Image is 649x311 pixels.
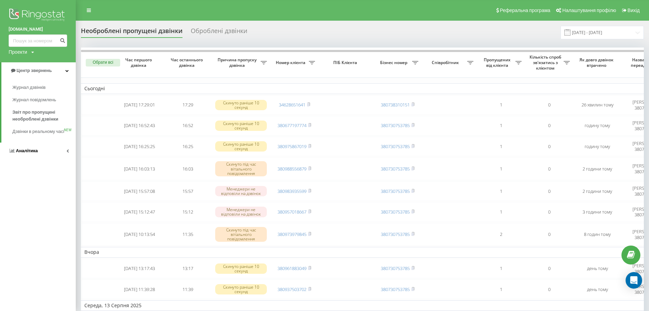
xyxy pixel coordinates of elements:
[381,209,410,215] a: 380730753785
[324,60,368,65] span: ПІБ Клієнта
[115,223,164,246] td: [DATE] 10:13:54
[164,223,212,246] td: 11:35
[215,284,267,294] div: Скинуто раніше 10 секунд
[279,102,305,108] a: 34628651641
[164,182,212,201] td: 15:57
[164,157,212,180] td: 16:03
[164,116,212,135] td: 16:52
[278,231,306,237] a: 380973979845
[573,95,621,115] td: 26 хвилин тому
[215,100,267,110] div: Скинуто раніше 10 секунд
[12,128,64,135] span: Дзвінки в реальному часі
[164,202,212,221] td: 15:12
[115,157,164,180] td: [DATE] 16:03:13
[381,143,410,149] a: 380730753785
[215,263,267,274] div: Скинуто раніше 10 секунд
[115,116,164,135] td: [DATE] 16:52:43
[381,102,410,108] a: 380738310151
[628,8,640,13] span: Вихід
[115,280,164,299] td: [DATE] 11:39:28
[278,265,306,271] a: 380961883049
[626,272,642,289] div: Open Intercom Messenger
[477,157,525,180] td: 1
[525,116,573,135] td: 0
[278,122,306,128] a: 380677197774
[9,7,67,24] img: Ringostat logo
[381,166,410,172] a: 380730753785
[169,57,206,68] span: Час останнього дзвінка
[579,57,616,68] span: Як довго дзвінок втрачено
[525,202,573,221] td: 0
[9,34,67,47] input: Пошук за номером
[573,116,621,135] td: годину тому
[12,109,72,123] span: Звіт про пропущені необроблені дзвінки
[115,202,164,221] td: [DATE] 15:12:47
[477,182,525,201] td: 1
[274,60,309,65] span: Номер клієнта
[164,137,212,156] td: 16:25
[477,116,525,135] td: 1
[381,188,410,194] a: 380730753785
[573,202,621,221] td: 3 години тому
[115,182,164,201] td: [DATE] 15:57:08
[1,62,76,79] a: Центр звернень
[12,81,76,94] a: Журнал дзвінків
[525,182,573,201] td: 0
[477,137,525,156] td: 1
[381,231,410,237] a: 380730753785
[528,54,564,71] span: Кількість спроб зв'язатись з клієнтом
[86,59,120,66] button: Обрати всі
[480,57,515,68] span: Пропущених від клієнта
[381,265,410,271] a: 380730753785
[215,186,267,196] div: Менеджери не відповіли на дзвінок
[12,94,76,106] a: Журнал повідомлень
[278,286,306,292] a: 380937503702
[525,280,573,299] td: 0
[12,96,56,103] span: Журнал повідомлень
[573,137,621,156] td: годину тому
[12,125,76,138] a: Дзвінки в реальному часіNEW
[191,27,247,38] div: Оброблені дзвінки
[573,223,621,246] td: 8 годин тому
[477,259,525,278] td: 1
[477,95,525,115] td: 1
[12,84,45,91] span: Журнал дзвінків
[12,106,76,125] a: Звіт про пропущені необроблені дзвінки
[500,8,551,13] span: Реферальна програма
[278,188,306,194] a: 380983935599
[525,157,573,180] td: 0
[215,161,267,176] div: Скинуто під час вітального повідомлення
[525,223,573,246] td: 0
[115,95,164,115] td: [DATE] 17:29:01
[164,95,212,115] td: 17:29
[16,148,38,153] span: Аналiтика
[525,95,573,115] td: 0
[573,280,621,299] td: день тому
[477,280,525,299] td: 1
[215,207,267,217] div: Менеджери не відповіли на дзвінок
[573,157,621,180] td: 2 години тому
[9,49,27,55] div: Проекти
[115,137,164,156] td: [DATE] 16:25:25
[525,259,573,278] td: 0
[562,8,616,13] span: Налаштування профілю
[164,280,212,299] td: 11:39
[215,121,267,131] div: Скинуто раніше 10 секунд
[573,259,621,278] td: день тому
[278,209,306,215] a: 380957018667
[477,223,525,246] td: 2
[525,137,573,156] td: 0
[17,68,52,73] span: Центр звернень
[377,60,412,65] span: Бізнес номер
[215,141,267,152] div: Скинуто раніше 10 секунд
[115,259,164,278] td: [DATE] 13:17:43
[278,166,306,172] a: 380988556879
[381,122,410,128] a: 380730753785
[215,227,267,242] div: Скинуто під час вітального повідомлення
[121,57,158,68] span: Час першого дзвінка
[477,202,525,221] td: 1
[381,286,410,292] a: 380730753785
[9,26,67,33] a: [DOMAIN_NAME]
[278,143,306,149] a: 380975867019
[164,259,212,278] td: 13:17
